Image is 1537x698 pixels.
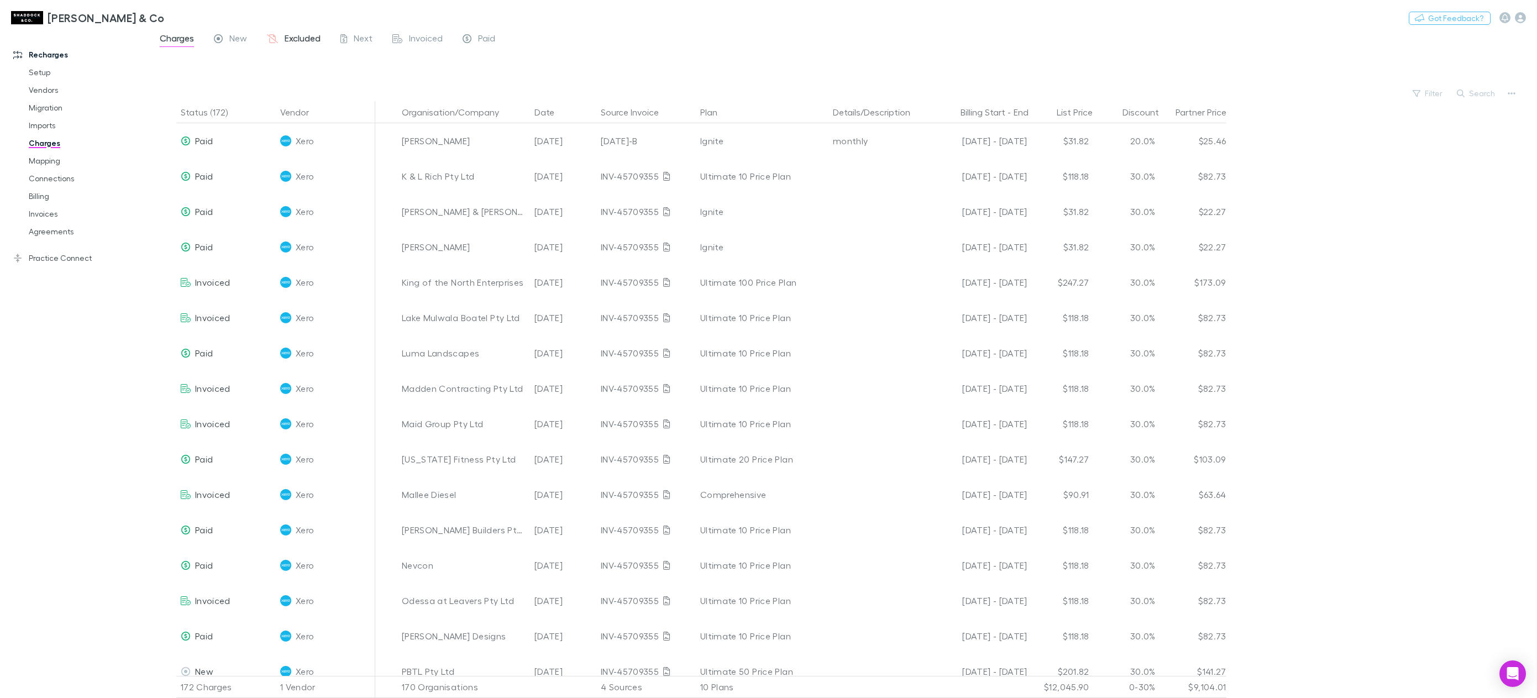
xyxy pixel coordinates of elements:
[932,477,1027,512] div: [DATE] - [DATE]
[280,666,291,677] img: Xero's Logo
[296,477,314,512] span: Xero
[1094,477,1160,512] div: 30.0%
[700,265,824,300] div: Ultimate 100 Price Plan
[402,229,526,265] div: [PERSON_NAME]
[534,101,568,123] button: Date
[1094,618,1160,654] div: 30.0%
[700,512,824,548] div: Ultimate 10 Price Plan
[402,477,526,512] div: Mallee Diesel
[18,134,156,152] a: Charges
[1027,123,1094,159] div: $31.82
[195,418,230,429] span: Invoiced
[1094,654,1160,689] div: 30.0%
[1094,159,1160,194] div: 30.0%
[1094,548,1160,583] div: 30.0%
[402,123,526,159] div: [PERSON_NAME]
[280,524,291,536] img: Xero's Logo
[280,595,291,606] img: Xero's Logo
[700,477,824,512] div: Comprehensive
[530,654,596,689] div: [DATE]
[280,312,291,323] img: Xero's Logo
[932,442,1027,477] div: [DATE] - [DATE]
[932,618,1027,654] div: [DATE] - [DATE]
[296,335,314,371] span: Xero
[1451,87,1502,100] button: Search
[530,583,596,618] div: [DATE]
[296,159,314,194] span: Xero
[280,101,322,123] button: Vendor
[1027,477,1094,512] div: $90.91
[601,512,691,548] div: INV-45709355
[18,223,156,240] a: Agreements
[195,595,230,606] span: Invoiced
[402,300,526,335] div: Lake Mulwala Boatel Pty Ltd
[1027,229,1094,265] div: $31.82
[296,618,314,654] span: Xero
[1160,583,1226,618] div: $82.73
[478,33,495,47] span: Paid
[18,152,156,170] a: Mapping
[1160,335,1226,371] div: $82.73
[160,33,194,47] span: Charges
[1160,265,1226,300] div: $173.09
[195,666,213,676] span: New
[530,548,596,583] div: [DATE]
[932,229,1027,265] div: [DATE] - [DATE]
[1027,406,1094,442] div: $118.18
[961,101,1005,123] button: Billing Start
[1027,300,1094,335] div: $118.18
[596,676,696,698] div: 4 Sources
[530,442,596,477] div: [DATE]
[1094,229,1160,265] div: 30.0%
[833,123,924,159] div: monthly
[932,406,1027,442] div: [DATE] - [DATE]
[601,229,691,265] div: INV-45709355
[354,33,373,47] span: Next
[1027,618,1094,654] div: $118.18
[18,81,156,99] a: Vendors
[700,442,824,477] div: Ultimate 20 Price Plan
[530,229,596,265] div: [DATE]
[1027,548,1094,583] div: $118.18
[296,583,314,618] span: Xero
[932,512,1027,548] div: [DATE] - [DATE]
[2,249,156,267] a: Practice Connect
[18,99,156,117] a: Migration
[1160,512,1226,548] div: $82.73
[1027,194,1094,229] div: $31.82
[11,11,43,24] img: Shaddock & Co's Logo
[195,454,213,464] span: Paid
[1094,371,1160,406] div: 30.0%
[530,371,596,406] div: [DATE]
[402,406,526,442] div: Maid Group Pty Ltd
[1094,335,1160,371] div: 30.0%
[397,676,530,698] div: 170 Organisations
[700,300,824,335] div: Ultimate 10 Price Plan
[932,583,1027,618] div: [DATE] - [DATE]
[4,4,171,31] a: [PERSON_NAME] & Co
[195,242,213,252] span: Paid
[18,170,156,187] a: Connections
[696,676,828,698] div: 10 Plans
[280,242,291,253] img: Xero's Logo
[1027,654,1094,689] div: $201.82
[1122,101,1172,123] button: Discount
[700,371,824,406] div: Ultimate 10 Price Plan
[18,117,156,134] a: Imports
[1094,512,1160,548] div: 30.0%
[402,654,526,689] div: PBTL Pty Ltd
[700,229,824,265] div: Ignite
[1160,159,1226,194] div: $82.73
[402,371,526,406] div: Madden Contracting Pty Ltd
[530,159,596,194] div: [DATE]
[601,477,691,512] div: INV-45709355
[601,265,691,300] div: INV-45709355
[1027,265,1094,300] div: $247.27
[530,477,596,512] div: [DATE]
[296,654,314,689] span: Xero
[1027,159,1094,194] div: $118.18
[195,560,213,570] span: Paid
[1027,512,1094,548] div: $118.18
[1160,618,1226,654] div: $82.73
[601,442,691,477] div: INV-45709355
